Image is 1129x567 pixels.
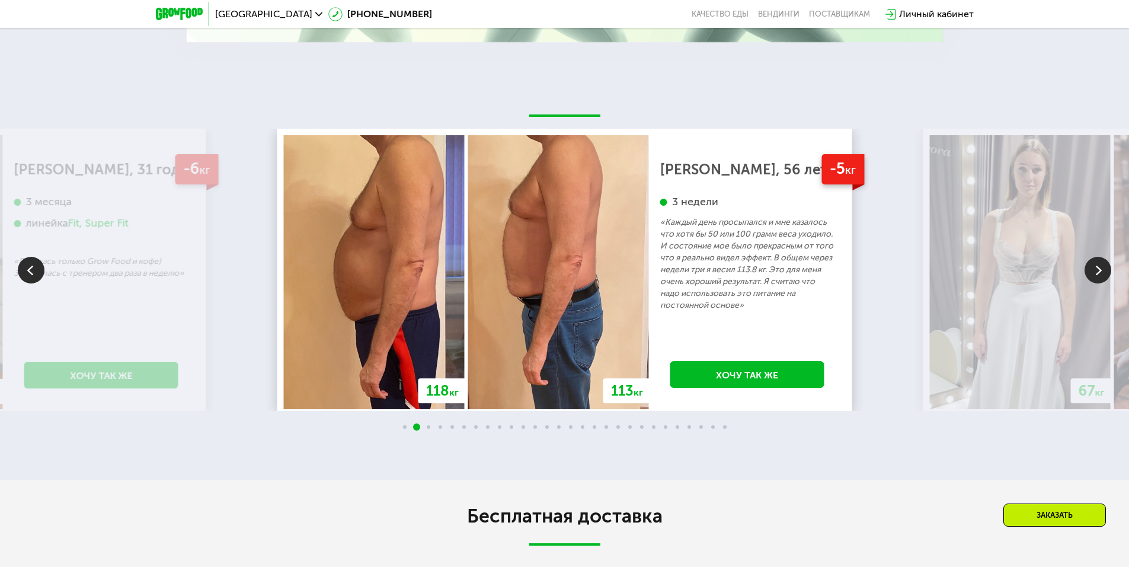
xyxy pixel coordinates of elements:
[845,163,856,177] span: кг
[1085,257,1111,283] img: Slide right
[18,257,44,283] img: Slide left
[899,7,974,21] div: Личный кабинет
[758,9,799,19] a: Вендинги
[660,195,834,209] div: 3 недели
[809,9,870,19] div: поставщикам
[1071,378,1112,403] div: 67
[449,387,459,398] span: кг
[670,361,824,388] a: Хочу так же
[660,216,834,311] p: «Каждый день просыпался и мне казалось что хотя бы 50 или 100 грамм веса уходило. И состояние мое...
[821,154,864,184] div: -5
[14,216,188,230] div: линейка
[199,163,210,177] span: кг
[175,154,218,184] div: -6
[24,362,178,388] a: Хочу так же
[14,164,188,176] div: [PERSON_NAME], 31 год
[14,195,188,209] div: 3 месяца
[634,387,643,398] span: кг
[215,9,312,19] span: [GEOGRAPHIC_DATA]
[328,7,432,21] a: [PHONE_NUMBER]
[692,9,749,19] a: Качество еды
[68,216,129,230] div: Fit, Super Fit
[660,164,834,176] div: [PERSON_NAME], 56 лет
[1003,504,1106,527] div: Заказать
[1095,387,1105,398] span: кг
[418,378,466,403] div: 118
[603,378,651,403] div: 113
[14,256,188,279] p: «Питалась только Grow Food и кофе) Занималась с тренером два раза в неделю»
[233,504,897,528] h2: Бесплатная доставка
